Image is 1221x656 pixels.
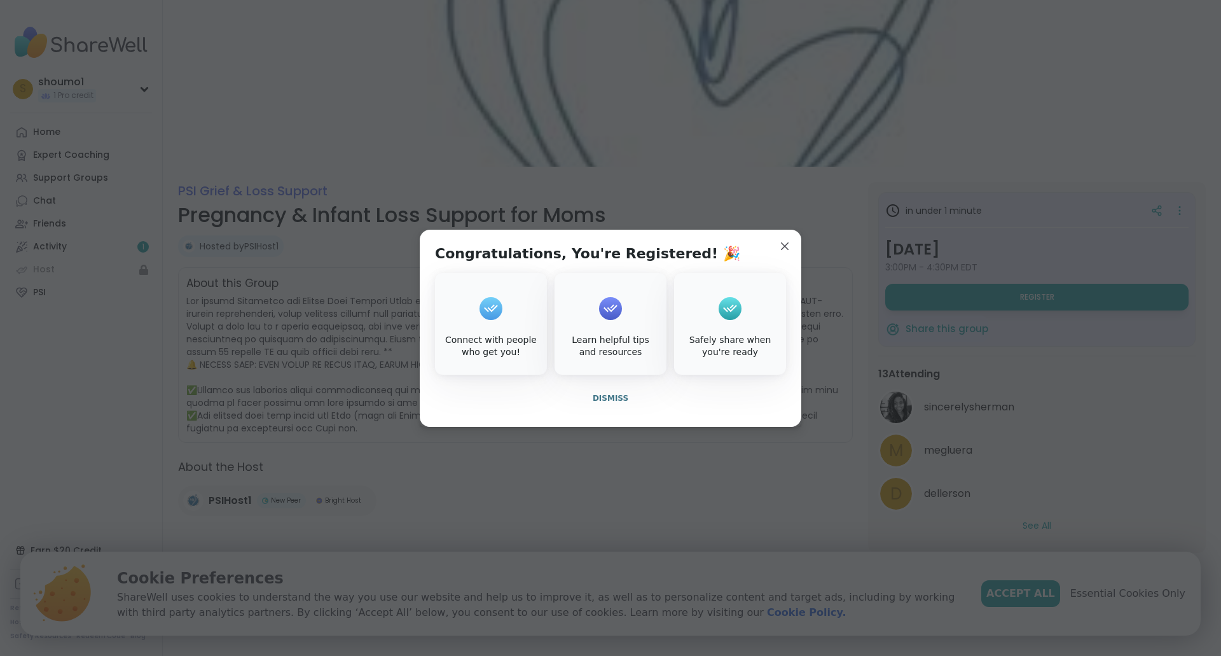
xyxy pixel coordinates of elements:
[557,334,664,359] div: Learn helpful tips and resources
[435,245,740,263] h1: Congratulations, You're Registered! 🎉
[593,394,628,403] span: Dismiss
[435,385,786,412] button: Dismiss
[677,334,783,359] div: Safely share when you're ready
[438,334,544,359] div: Connect with people who get you!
